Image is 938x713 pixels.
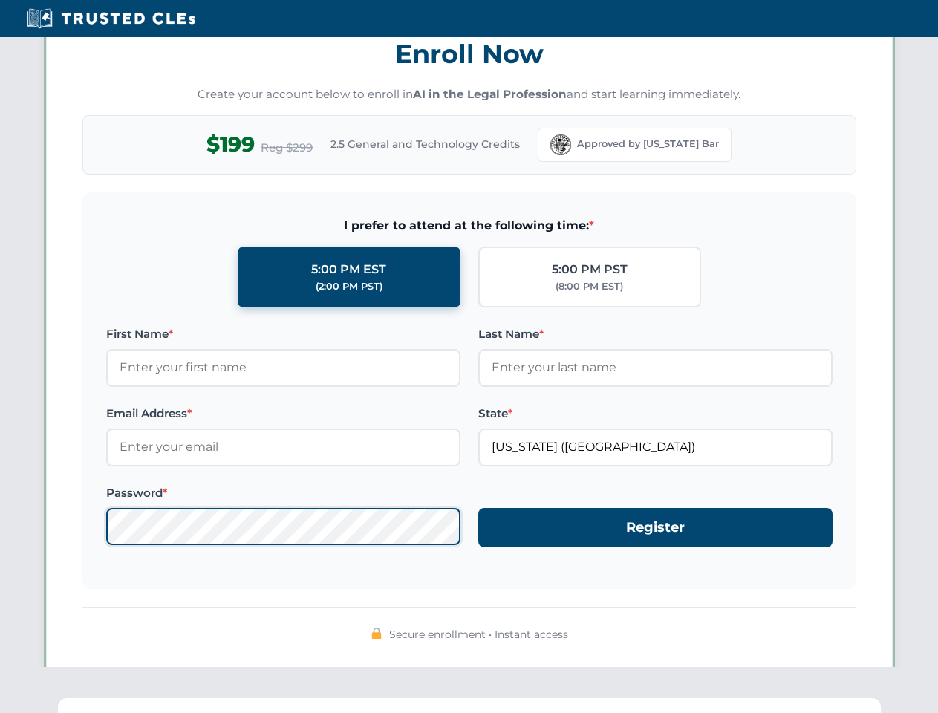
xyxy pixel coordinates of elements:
[389,626,568,642] span: Secure enrollment • Instant access
[556,279,623,294] div: (8:00 PM EST)
[106,429,460,466] input: Enter your email
[478,429,833,466] input: Florida (FL)
[206,128,255,161] span: $199
[371,628,382,639] img: 🔒
[478,349,833,386] input: Enter your last name
[106,484,460,502] label: Password
[82,86,856,103] p: Create your account below to enroll in and start learning immediately.
[82,30,856,77] h3: Enroll Now
[577,137,719,152] span: Approved by [US_STATE] Bar
[106,349,460,386] input: Enter your first name
[478,508,833,547] button: Register
[330,136,520,152] span: 2.5 General and Technology Credits
[478,325,833,343] label: Last Name
[478,405,833,423] label: State
[22,7,200,30] img: Trusted CLEs
[106,325,460,343] label: First Name
[261,139,313,157] span: Reg $299
[311,260,386,279] div: 5:00 PM EST
[106,216,833,235] span: I prefer to attend at the following time:
[550,134,571,155] img: Florida Bar
[552,260,628,279] div: 5:00 PM PST
[106,405,460,423] label: Email Address
[413,87,567,101] strong: AI in the Legal Profession
[316,279,382,294] div: (2:00 PM PST)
